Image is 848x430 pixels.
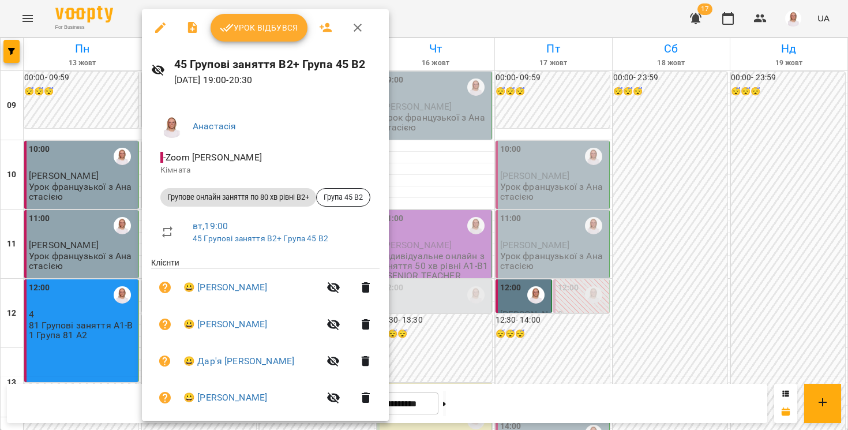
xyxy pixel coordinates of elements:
button: Візит ще не сплачено. Додати оплату? [151,274,179,301]
a: Анастасія [193,121,236,132]
p: [DATE] 19:00 - 20:30 [174,73,380,87]
span: Урок відбувся [220,21,298,35]
h6: 45 Групові заняття В2+ Група 45 В2 [174,55,380,73]
button: Урок відбувся [211,14,307,42]
div: Група 45 B2 [316,188,370,207]
a: 45 Групові заняття В2+ Група 45 В2 [193,234,328,243]
span: - Zoom [PERSON_NAME] [160,152,264,163]
img: 7b3448e7bfbed3bd7cdba0ed84700e25.png [160,115,183,138]
span: Групове онлайн заняття по 80 хв рівні В2+ [160,192,316,203]
a: вт , 19:00 [193,220,228,231]
a: 😀 [PERSON_NAME] [183,391,267,405]
a: 😀 [PERSON_NAME] [183,281,267,294]
button: Візит ще не сплачено. Додати оплату? [151,347,179,375]
a: 😀 Дар'я [PERSON_NAME] [183,354,294,368]
button: Візит ще не сплачено. Додати оплату? [151,384,179,412]
span: Група 45 B2 [317,192,370,203]
p: Кімната [160,164,370,176]
ul: Клієнти [151,257,380,420]
button: Візит ще не сплачено. Додати оплату? [151,311,179,338]
a: 😀 [PERSON_NAME] [183,317,267,331]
